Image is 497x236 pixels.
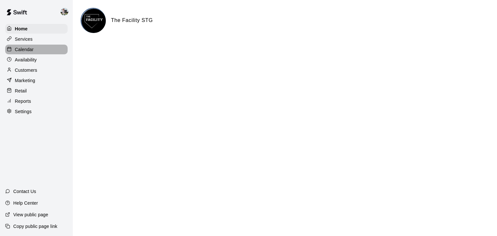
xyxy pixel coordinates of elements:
[5,86,68,96] a: Retail
[5,24,68,34] a: Home
[5,34,68,44] a: Services
[13,188,36,195] p: Contact Us
[59,5,73,18] div: Matt Hill
[5,65,68,75] a: Customers
[15,108,32,115] p: Settings
[15,77,35,84] p: Marketing
[5,45,68,54] a: Calendar
[15,88,27,94] p: Retail
[15,46,34,53] p: Calendar
[15,36,33,42] p: Services
[15,57,37,63] p: Availability
[5,107,68,116] a: Settings
[15,26,28,32] p: Home
[111,16,153,25] h6: The Facility STG
[82,9,106,33] img: The Facility STG logo
[15,98,31,104] p: Reports
[5,76,68,85] a: Marketing
[13,211,48,218] p: View public page
[15,67,37,73] p: Customers
[13,200,38,206] p: Help Center
[5,55,68,65] a: Availability
[61,8,68,16] img: Matt Hill
[5,96,68,106] a: Reports
[13,223,57,230] p: Copy public page link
